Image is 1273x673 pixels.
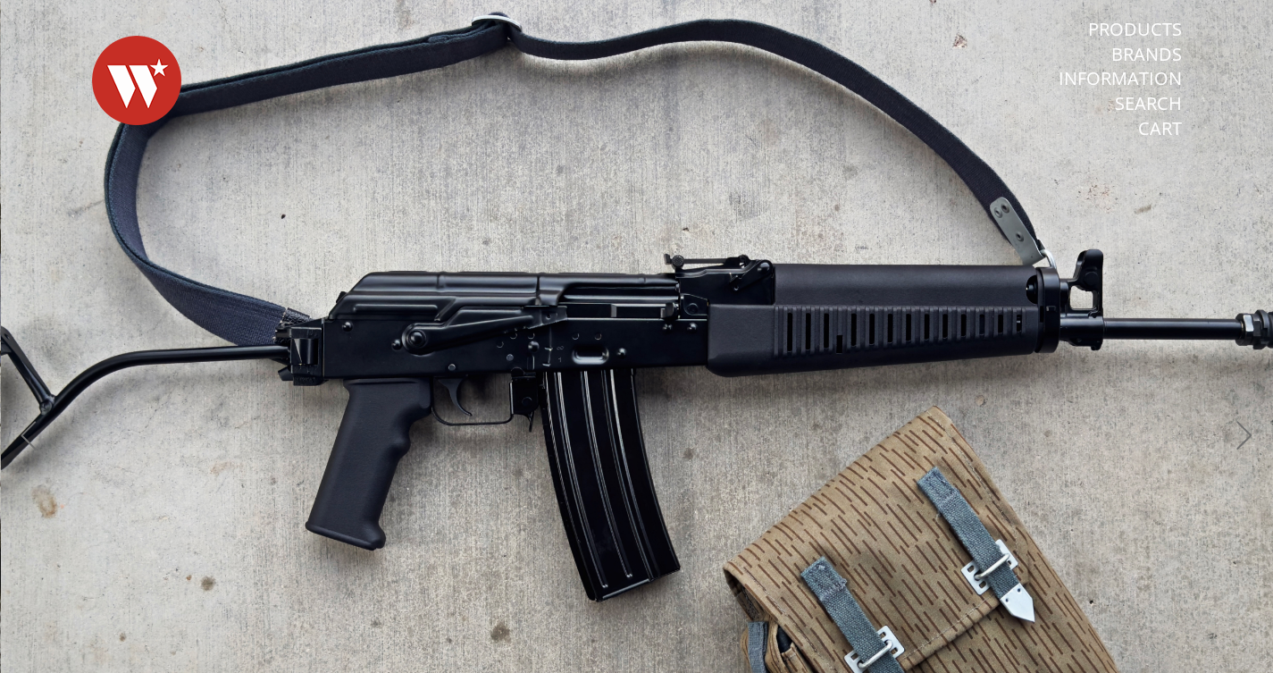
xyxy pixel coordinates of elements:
a: Products [1088,18,1182,41]
button: Previous [9,418,48,458]
a: Cart [1138,117,1182,140]
img: Warsaw Wood Co. [92,18,181,143]
a: Search [1115,92,1182,115]
a: Information [1059,67,1182,90]
a: Brands [1111,43,1182,66]
button: Next [1225,418,1264,458]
